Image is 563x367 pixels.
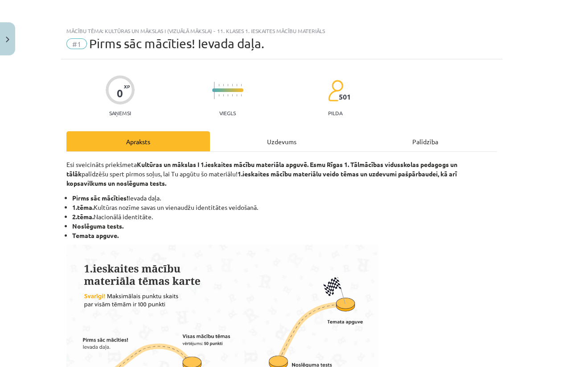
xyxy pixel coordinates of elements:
[353,131,497,151] div: Palīdzība
[66,170,457,187] strong: 1.ieskaites mācību materiālu veido tēmas un uzdevumi pašpārbaudei, kā arī kopsavilkums un noslēgu...
[241,84,242,86] img: icon-short-line-57e1e144782c952c97e751825c79c345078a6d821885a25fce030b3d8c18986b.svg
[66,160,497,188] p: Esi sveicināts priekšmeta palīdzēšu spert pirmos soļus, lai Tu apgūtu šo materiālu!
[66,28,497,34] div: Mācību tēma: Kultūras un mākslas i (vizuālā māksla) - 11. klases 1. ieskaites mācību materiāls
[72,203,94,211] b: 1.tēma.
[72,203,497,212] li: Kultūras nozīme savas un vienaudžu identitātes veidošanā.
[72,212,497,221] li: Nacionālā identitāte.
[106,110,135,116] p: Saņemsi
[66,131,210,151] div: Apraksts
[328,110,342,116] p: pilda
[124,84,130,89] span: XP
[232,84,233,86] img: icon-short-line-57e1e144782c952c97e751825c79c345078a6d821885a25fce030b3d8c18986b.svg
[89,36,264,51] span: Pirms sāc mācīties! Ievada daļa.
[137,160,199,168] strong: Kultūras un mākslas I
[6,37,9,42] img: icon-close-lesson-0947bae3869378f0d4975bcd49f059093ad1ed9edebbc8119c70593378902aed.svg
[232,94,233,96] img: icon-short-line-57e1e144782c952c97e751825c79c345078a6d821885a25fce030b3d8c18986b.svg
[72,231,119,239] b: Temata apguve.
[223,84,224,86] img: icon-short-line-57e1e144782c952c97e751825c79c345078a6d821885a25fce030b3d8c18986b.svg
[210,131,353,151] div: Uzdevums
[72,222,123,230] b: Noslēguma tests.
[214,82,215,99] img: icon-long-line-d9ea69661e0d244f92f715978eff75569469978d946b2353a9bb055b3ed8787d.svg
[66,38,87,49] span: #1
[72,193,497,203] li: Ievada daļa.
[328,79,343,102] img: students-c634bb4e5e11cddfef0936a35e636f08e4e9abd3cc4e673bd6f9a4125e45ecb1.svg
[72,194,128,202] b: Pirms sāc mācīties!
[241,94,242,96] img: icon-short-line-57e1e144782c952c97e751825c79c345078a6d821885a25fce030b3d8c18986b.svg
[66,160,457,178] strong: 1.ieskaites mācību materiāla apguvē. Esmu Rīgas 1. Tālmācības vidusskolas pedagogs un tālāk
[117,87,123,100] div: 0
[236,84,237,86] img: icon-short-line-57e1e144782c952c97e751825c79c345078a6d821885a25fce030b3d8c18986b.svg
[223,94,224,96] img: icon-short-line-57e1e144782c952c97e751825c79c345078a6d821885a25fce030b3d8c18986b.svg
[72,213,94,221] b: 2.tēma.
[236,94,237,96] img: icon-short-line-57e1e144782c952c97e751825c79c345078a6d821885a25fce030b3d8c18986b.svg
[219,110,236,116] p: Viegls
[339,93,351,101] span: 501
